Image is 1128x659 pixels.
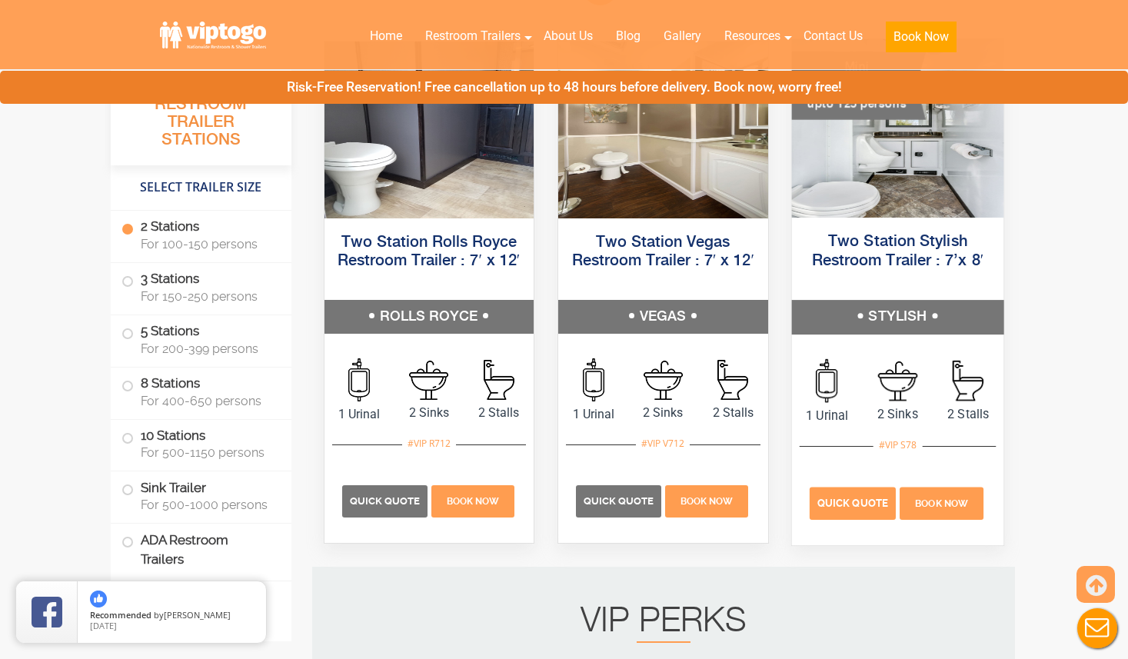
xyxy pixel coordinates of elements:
[576,493,664,508] a: Quick Quote
[713,19,792,53] a: Resources
[1066,597,1128,659] button: Live Chat
[164,609,231,621] span: [PERSON_NAME]
[532,19,604,53] a: About Us
[429,493,516,508] a: Book Now
[121,263,281,311] label: 3 Stations
[338,235,520,269] a: Two Station Rolls Royce Restroom Trailer : 7′ x 12′
[141,289,273,304] span: For 150-250 persons
[558,42,768,218] img: Side view of two station restroom trailer with separate doors for males and females
[817,498,888,509] span: Quick Quote
[121,368,281,415] label: 8 Stations
[447,496,499,507] span: Book Now
[897,495,985,510] a: Book Now
[111,73,291,165] h3: All Portable Restroom Trailer Stations
[394,404,464,422] span: 2 Sinks
[915,498,968,509] span: Book Now
[680,496,733,507] span: Book Now
[90,611,254,621] span: by
[652,19,713,53] a: Gallery
[121,471,281,519] label: Sink Trailer
[484,360,514,400] img: an icon of stall
[324,300,534,334] h5: ROLLS ROYCE
[933,404,1003,423] span: 2 Stalls
[402,434,456,454] div: #VIP R712
[409,361,448,400] img: an icon of sink
[816,359,837,403] img: an icon of urinal
[32,597,62,627] img: Review Rating
[464,404,534,422] span: 2 Stalls
[792,19,874,53] a: Contact Us
[636,434,690,454] div: #VIP V712
[791,52,925,120] div: Mini 7' x 8' upto 125 persons
[698,404,768,422] span: 2 Stalls
[358,19,414,53] a: Home
[873,435,922,455] div: #VIP S78
[324,42,534,218] img: Side view of two station restroom trailer with separate doors for males and females
[111,173,291,202] h4: Select Trailer Size
[141,445,273,460] span: For 500-1150 persons
[324,405,394,424] span: 1 Urinal
[141,341,273,356] span: For 200-399 persons
[604,19,652,53] a: Blog
[810,495,898,510] a: Quick Quote
[811,234,983,268] a: Two Station Stylish Restroom Trailer : 7’x 8′
[886,22,957,52] button: Book Now
[343,606,984,643] h2: VIP PERKS
[121,420,281,468] label: 10 Stations
[90,591,107,607] img: thumbs up icon
[350,495,420,507] span: Quick Quote
[584,495,654,507] span: Quick Quote
[664,493,750,508] a: Book Now
[121,211,281,258] label: 2 Stations
[558,300,768,334] h5: VEGAS
[862,404,933,423] span: 2 Sinks
[342,493,430,508] a: Quick Quote
[717,360,748,400] img: an icon of stall
[414,19,532,53] a: Restroom Trailers
[558,405,628,424] span: 1 Urinal
[121,524,281,576] label: ADA Restroom Trailers
[141,498,273,512] span: For 500-1000 persons
[141,394,273,408] span: For 400-650 persons
[953,361,983,401] img: an icon of stall
[348,358,370,401] img: an icon of urinal
[877,361,917,401] img: an icon of sink
[791,39,1003,218] img: A mini restroom trailer with two separate stations and separate doors for males and females
[791,406,862,424] span: 1 Urinal
[572,235,754,269] a: Two Station Vegas Restroom Trailer : 7′ x 12′
[791,300,1003,334] h5: STYLISH
[628,404,698,422] span: 2 Sinks
[141,237,273,251] span: For 100-150 persons
[90,620,117,631] span: [DATE]
[874,19,968,62] a: Book Now
[121,315,281,363] label: 5 Stations
[644,361,683,400] img: an icon of sink
[583,358,604,401] img: an icon of urinal
[90,609,151,621] span: Recommended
